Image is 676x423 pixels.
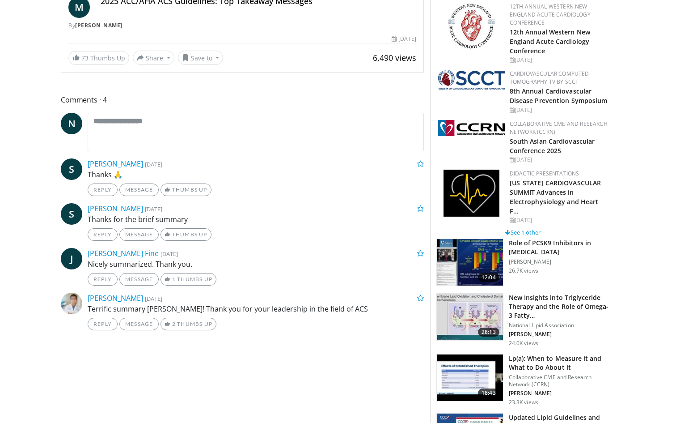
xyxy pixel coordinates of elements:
[145,160,162,168] small: [DATE]
[119,273,159,286] a: Message
[509,390,609,397] p: [PERSON_NAME]
[88,169,424,180] p: Thanks 🙏
[438,70,505,90] img: 51a70120-4f25-49cc-93a4-67582377e75f.png.150x105_q85_autocrop_double_scale_upscale_version-0.2.png
[509,340,538,347] p: 24.0K views
[510,170,608,178] div: Didactic Presentations
[61,94,424,106] span: Comments 4
[444,170,499,217] img: 1860aa7a-ba06-47e3-81a4-3dc728c2b4cf.png.150x105_q85_autocrop_double_scale_upscale_version-0.2.png
[68,21,416,30] div: By
[119,318,159,330] a: Message
[81,54,89,62] span: 73
[437,294,503,340] img: 45ea033d-f728-4586-a1ce-38957b05c09e.150x105_q85_crop-smart_upscale.jpg
[509,293,609,320] h3: New Insights into Triglyceride Therapy and the Role of Omega-3 Fatty…
[438,120,505,136] img: a04ee3ba-8487-4636-b0fb-5e8d268f3737.png.150x105_q85_autocrop_double_scale_upscale_version-0.2.png
[510,137,595,155] a: South Asian Cardiovascular Conference 2025
[119,184,159,196] a: Message
[172,320,176,327] span: 2
[510,87,608,105] a: 8th Annual Cardiovascular Disease Prevention Symposium
[510,106,608,114] div: [DATE]
[436,293,609,347] a: 28:13 New Insights into Triglyceride Therapy and the Role of Omega-3 Fatty… National Lipid Associ...
[161,318,216,330] a: 2 Thumbs Up
[61,203,82,225] a: S
[510,56,608,64] div: [DATE]
[161,184,211,196] a: Thumbs Up
[61,113,82,134] a: N
[61,158,82,180] a: S
[510,216,608,224] div: [DATE]
[119,228,159,241] a: Message
[88,228,118,241] a: Reply
[61,248,82,269] a: J
[478,389,499,397] span: 18:43
[509,322,609,329] p: National Lipid Association
[509,331,609,338] p: [PERSON_NAME]
[510,179,601,215] a: [US_STATE] CARDIOVASCULAR SUMMIT Advances in Electrophysiology and Heart F…
[88,204,143,214] a: [PERSON_NAME]
[436,354,609,406] a: 18:43 Lp(a): When to Measure it and What to Do About it Collaborative CME and Research Network (C...
[509,374,609,388] p: Collaborative CME and Research Network (CCRN)
[172,276,176,282] span: 1
[437,355,503,401] img: 7a20132b-96bf-405a-bedd-783937203c38.150x105_q85_crop-smart_upscale.jpg
[509,258,609,265] p: [PERSON_NAME]
[88,248,159,258] a: [PERSON_NAME] Fine
[505,228,541,236] a: See 1 other
[509,267,538,274] p: 26.7K views
[510,120,608,136] a: Collaborative CME and Research Network (CCRN)
[178,51,224,65] button: Save to
[88,303,424,314] p: Terrific summary [PERSON_NAME]! Thank you for your leadership in the field of ACS
[88,159,143,169] a: [PERSON_NAME]
[510,28,590,55] a: 12th Annual Western New England Acute Cardiology Conference
[88,259,424,269] p: Nicely summarized. Thank you.
[145,295,162,303] small: [DATE]
[61,293,82,314] img: Avatar
[478,328,499,337] span: 28:13
[88,214,424,225] p: Thanks for the brief summary
[68,51,129,65] a: 73 Thumbs Up
[88,184,118,196] a: Reply
[437,239,503,286] img: 3346fd73-c5f9-4d1f-bb16-7b1903aae427.150x105_q85_crop-smart_upscale.jpg
[509,399,538,406] p: 23.3K views
[145,205,162,213] small: [DATE]
[161,273,216,286] a: 1 Thumbs Up
[509,239,609,256] h3: Role of PCSK9 Inhibitors in [MEDICAL_DATA]
[436,239,609,286] a: 12:04 Role of PCSK9 Inhibitors in [MEDICAL_DATA] [PERSON_NAME] 26.7K views
[161,250,178,258] small: [DATE]
[161,228,211,241] a: Thumbs Up
[392,35,416,43] div: [DATE]
[75,21,123,29] a: [PERSON_NAME]
[133,51,174,65] button: Share
[88,293,143,303] a: [PERSON_NAME]
[509,354,609,372] h3: Lp(a): When to Measure it and What to Do About it
[88,273,118,286] a: Reply
[510,156,608,164] div: [DATE]
[373,52,416,63] span: 6,490 views
[447,3,496,50] img: 0954f259-7907-4053-a817-32a96463ecc8.png.150x105_q85_autocrop_double_scale_upscale_version-0.2.png
[88,318,118,330] a: Reply
[478,273,499,282] span: 12:04
[510,70,589,85] a: Cardiovascular Computed Tomography TV by SCCT
[510,3,591,26] a: 12th Annual Western New England Acute Cardiology Conference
